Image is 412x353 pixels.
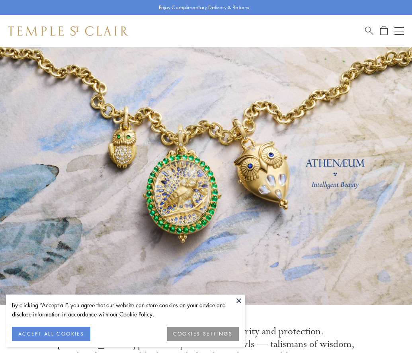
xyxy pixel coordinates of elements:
[380,26,388,36] a: Open Shopping Bag
[12,327,90,341] button: ACCEPT ALL COOKIES
[365,26,373,36] a: Search
[394,26,404,36] button: Open navigation
[159,4,249,12] p: Enjoy Complimentary Delivery & Returns
[8,26,128,36] img: Temple St. Clair
[12,301,239,319] div: By clicking “Accept all”, you agree that our website can store cookies on your device and disclos...
[167,327,239,341] button: COOKIES SETTINGS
